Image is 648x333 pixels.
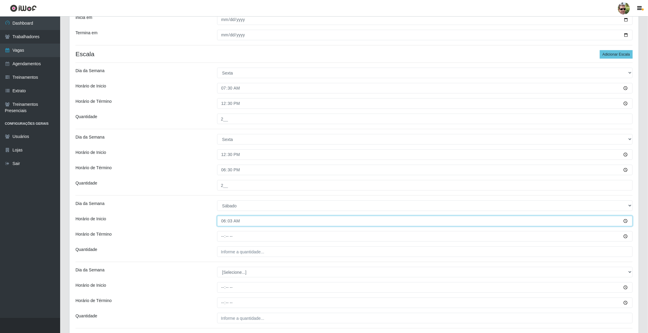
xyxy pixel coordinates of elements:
[10,5,37,12] img: CoreUI Logo
[75,83,106,89] label: Horário de Inicio
[75,231,112,237] label: Horário de Término
[217,14,633,25] input: 00/00/0000
[75,180,97,186] label: Quantidade
[75,149,106,156] label: Horário de Inicio
[217,149,633,160] input: 00:00
[217,180,633,191] input: Informe a quantidade...
[217,298,633,308] input: 00:00
[217,246,633,257] input: Informe a quantidade...
[217,165,633,175] input: 00:00
[217,313,633,323] input: Informe a quantidade...
[75,134,105,140] label: Dia da Semana
[217,282,633,293] input: 00:00
[217,114,633,124] input: Informe a quantidade...
[217,98,633,109] input: 00:00
[75,14,92,21] label: Inicia em
[75,30,97,36] label: Termina em
[75,68,105,74] label: Dia da Semana
[75,114,97,120] label: Quantidade
[75,98,112,105] label: Horário de Término
[75,165,112,171] label: Horário de Término
[75,298,112,304] label: Horário de Término
[75,246,97,253] label: Quantidade
[75,267,105,273] label: Dia da Semana
[75,50,633,58] h4: Escala
[600,50,633,59] button: Adicionar Escala
[217,30,633,40] input: 00/00/0000
[217,216,633,226] input: 00:00
[75,313,97,319] label: Quantidade
[75,216,106,222] label: Horário de Inicio
[217,231,633,242] input: 00:00
[75,282,106,289] label: Horário de Inicio
[75,200,105,207] label: Dia da Semana
[217,83,633,93] input: 00:00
